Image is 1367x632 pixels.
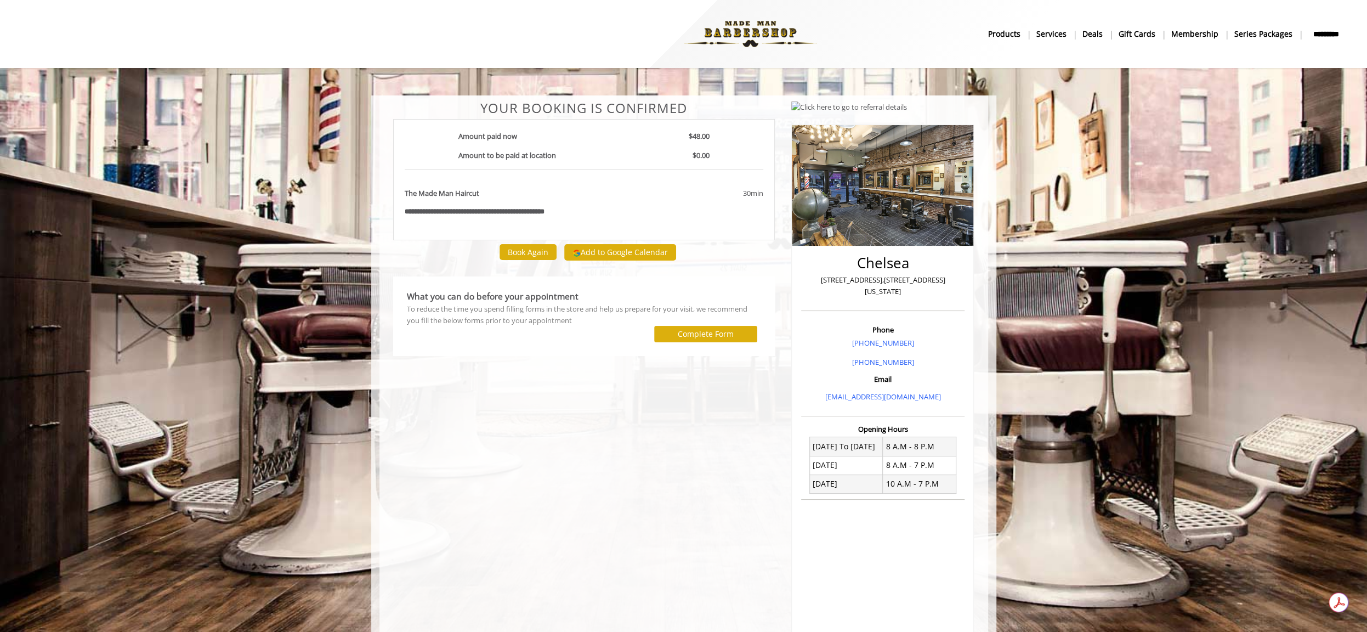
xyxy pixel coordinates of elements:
b: Amount paid now [458,131,517,141]
td: 10 A.M - 7 P.M [883,475,956,493]
h3: Phone [804,326,962,334]
a: MembershipMembership [1164,26,1227,42]
b: products [988,28,1020,40]
h2: Chelsea [804,255,962,271]
b: What you can do before your appointment [407,290,578,302]
b: Services [1036,28,1067,40]
a: [PHONE_NUMBER] [852,357,914,367]
b: $48.00 [689,131,710,141]
a: DealsDeals [1075,26,1111,42]
img: Made Man Barbershop logo [675,4,826,64]
img: Click here to go to referral details [791,101,907,113]
b: gift cards [1119,28,1155,40]
a: [EMAIL_ADDRESS][DOMAIN_NAME] [825,392,940,402]
a: [PHONE_NUMBER] [852,338,914,348]
a: Series packagesSeries packages [1227,26,1301,42]
button: Complete Form [654,326,757,342]
b: Amount to be paid at location [458,150,556,160]
a: Gift cardsgift cards [1111,26,1164,42]
td: [DATE] To [DATE] [809,437,883,456]
td: [DATE] [809,475,883,493]
h3: Opening Hours [801,425,965,433]
td: [DATE] [809,456,883,475]
b: Membership [1171,28,1218,40]
h3: Email [804,375,962,383]
b: $0.00 [693,150,710,160]
button: Add to Google Calendar [564,244,676,261]
b: Series packages [1234,28,1292,40]
td: 8 A.M - 7 P.M [883,456,956,475]
center: Your Booking is confirmed [393,101,775,115]
a: ServicesServices [1029,26,1075,42]
label: Complete Form [678,330,734,338]
b: Deals [1082,28,1103,40]
div: 30min [655,188,763,199]
td: 8 A.M - 8 P.M [883,437,956,456]
button: Book Again [500,244,557,260]
div: To reduce the time you spend filling forms in the store and help us prepare for your visit, we re... [407,303,762,326]
p: [STREET_ADDRESS],[STREET_ADDRESS][US_STATE] [804,274,962,297]
b: The Made Man Haircut [405,188,479,199]
a: Productsproducts [980,26,1029,42]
